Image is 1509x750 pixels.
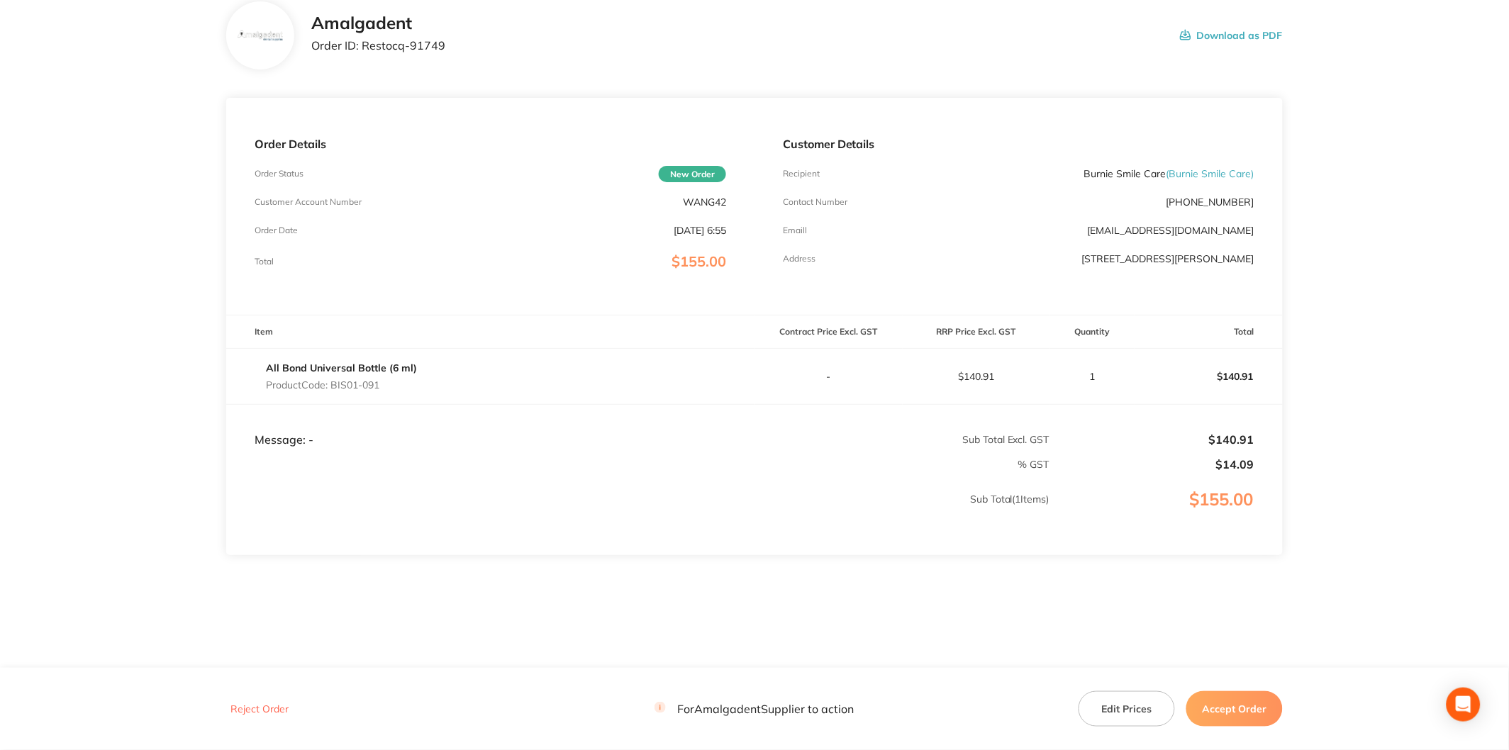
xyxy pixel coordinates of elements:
[783,169,820,179] p: Recipient
[226,703,293,716] button: Reject Order
[1051,371,1134,382] p: 1
[227,459,1049,470] p: % GST
[227,493,1049,533] p: Sub Total ( 1 Items)
[266,362,417,374] a: All Bond Universal Bottle (6 ml)
[311,39,445,52] p: Order ID: Restocq- 91749
[1082,253,1254,264] p: [STREET_ADDRESS][PERSON_NAME]
[1051,433,1254,446] p: $140.91
[238,30,284,42] img: b285Ymlzag
[1051,458,1254,471] p: $14.09
[1050,315,1135,349] th: Quantity
[903,315,1051,349] th: RRP Price Excl. GST
[255,197,362,207] p: Customer Account Number
[1166,167,1254,180] span: ( Burnie Smile Care )
[783,225,807,235] p: Emaill
[1088,224,1254,237] a: [EMAIL_ADDRESS][DOMAIN_NAME]
[655,703,854,716] p: For Amalgadent Supplier to action
[674,225,726,236] p: [DATE] 6:55
[1447,688,1481,722] div: Open Intercom Messenger
[1166,196,1254,208] p: [PHONE_NUMBER]
[1186,691,1283,727] button: Accept Order
[755,434,1049,445] p: Sub Total Excl. GST
[1084,168,1254,179] p: Burnie Smile Care
[755,371,902,382] p: -
[1051,490,1282,538] p: $155.00
[1079,691,1175,727] button: Edit Prices
[311,13,445,33] h2: Amalgadent
[783,197,847,207] p: Contact Number
[1135,359,1282,393] p: $140.91
[783,254,815,264] p: Address
[754,315,903,349] th: Contract Price Excl. GST
[659,166,726,182] span: New Order
[255,225,298,235] p: Order Date
[226,315,754,349] th: Item
[266,379,417,391] p: Product Code: BIS01-091
[255,257,274,267] p: Total
[672,252,726,270] span: $155.00
[783,138,1254,150] p: Customer Details
[1180,13,1283,57] button: Download as PDF
[683,196,726,208] p: WANG42
[255,138,726,150] p: Order Details
[255,169,304,179] p: Order Status
[1135,315,1283,349] th: Total
[903,371,1050,382] p: $140.91
[226,404,754,447] td: Message: -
